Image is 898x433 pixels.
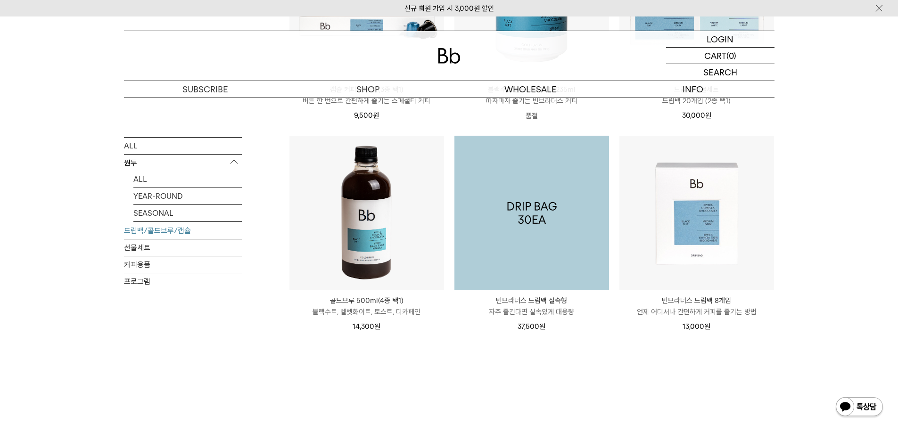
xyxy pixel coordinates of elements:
[374,322,380,331] span: 원
[619,95,774,106] p: 드립백 20개입 (2종 택1)
[124,81,287,98] a: SUBSCRIBE
[619,295,774,318] a: 빈브라더스 드립백 8개입 언제 어디서나 간편하게 커피를 즐기는 방법
[835,396,884,419] img: 카카오톡 채널 1:1 채팅 버튼
[289,295,444,318] a: 콜드브루 500ml(4종 택1) 블랙수트, 벨벳화이트, 토스트, 디카페인
[683,322,710,331] span: 13,000
[619,136,774,290] img: 빈브라더스 드립백 8개입
[438,48,461,64] img: 로고
[354,111,379,120] span: 9,500
[124,256,242,272] a: 커피용품
[703,64,737,81] p: SEARCH
[124,239,242,255] a: 선물세트
[454,136,609,290] a: 빈브라더스 드립백 실속형
[124,273,242,289] a: 프로그램
[353,322,380,331] span: 14,300
[619,295,774,306] p: 빈브라더스 드립백 8개입
[612,81,774,98] p: INFO
[539,322,545,331] span: 원
[404,4,494,13] a: 신규 회원 가입 시 3,000원 할인
[133,171,242,187] a: ALL
[287,81,449,98] a: SHOP
[124,154,242,171] p: 원두
[289,136,444,290] img: 콜드브루 500ml(4종 택1)
[682,111,711,120] span: 30,000
[705,111,711,120] span: 원
[454,295,609,318] a: 빈브라더스 드립백 실속형 자주 즐긴다면 실속있게 대용량
[289,306,444,318] p: 블랙수트, 벨벳화이트, 토스트, 디카페인
[619,306,774,318] p: 언제 어디서나 간편하게 커피를 즐기는 방법
[518,322,545,331] span: 37,500
[373,111,379,120] span: 원
[454,295,609,306] p: 빈브라더스 드립백 실속형
[289,295,444,306] p: 콜드브루 500ml(4종 택1)
[133,188,242,204] a: YEAR-ROUND
[454,95,609,106] p: 따자마자 즐기는 빈브라더스 커피
[133,204,242,221] a: SEASONAL
[704,322,710,331] span: 원
[449,81,612,98] p: WHOLESALE
[289,95,444,106] p: 버튼 한 번으로 간편하게 즐기는 스페셜티 커피
[454,306,609,318] p: 자주 즐긴다면 실속있게 대용량
[454,136,609,290] img: 1000000033_add2_050.jpg
[454,106,609,125] p: 품절
[666,31,774,48] a: LOGIN
[707,31,733,47] p: LOGIN
[704,48,726,64] p: CART
[124,222,242,238] a: 드립백/콜드브루/캡슐
[124,137,242,154] a: ALL
[666,48,774,64] a: CART (0)
[726,48,736,64] p: (0)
